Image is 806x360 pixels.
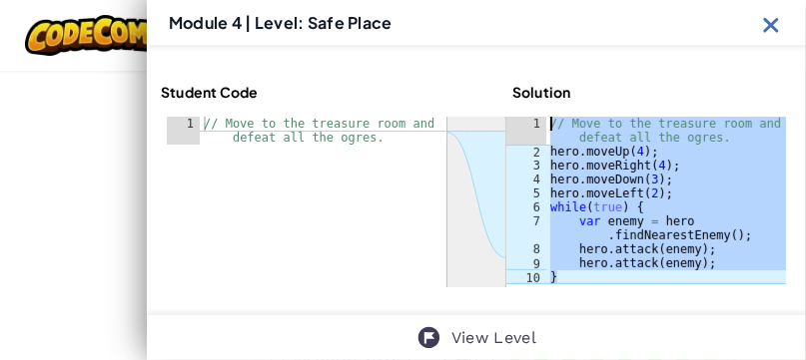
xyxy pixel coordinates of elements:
div: 3 [506,159,546,173]
div: 4 [506,173,546,186]
h4: Student Code [161,83,259,101]
div: 5 [506,186,546,200]
h4: Solution [512,83,571,101]
div: 10 [506,270,546,284]
h3: Module 4 | Level: Safe Place [169,14,393,31]
div: 1 [167,117,200,145]
img: CodeCombat logo [25,15,200,56]
img: Icon_Exit.svg [759,12,784,37]
div: 6 [506,200,546,214]
div: 1 [506,117,546,145]
img: IconChallengeLevel.svg [416,325,441,350]
a: View Level [451,326,536,350]
div: 9 [506,256,546,270]
div: 2 [506,145,546,159]
div: 8 [506,242,546,256]
div: 7 [506,214,546,242]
